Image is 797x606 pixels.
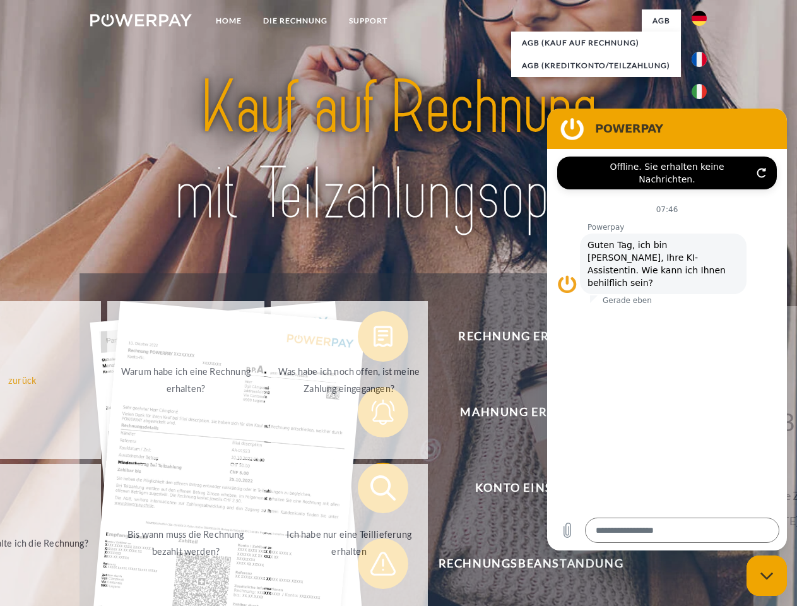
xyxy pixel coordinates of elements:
a: DIE RECHNUNG [252,9,338,32]
img: logo-powerpay-white.svg [90,14,192,27]
div: Bis wann muss die Rechnung bezahlt werden? [115,526,257,560]
img: de [692,11,707,26]
img: fr [692,52,707,67]
a: Home [205,9,252,32]
button: Rechnungsbeanstandung [358,538,686,589]
a: agb [642,9,681,32]
iframe: Messaging-Fenster [547,109,787,550]
div: Warum habe ich eine Rechnung erhalten? [115,363,257,397]
a: AGB (Kauf auf Rechnung) [511,32,681,54]
img: title-powerpay_de.svg [121,61,676,242]
img: it [692,84,707,99]
button: Konto einsehen [358,463,686,513]
span: Konto einsehen [376,463,685,513]
a: Was habe ich noch offen, ist meine Zahlung eingegangen? [271,301,428,459]
div: Was habe ich noch offen, ist meine Zahlung eingegangen? [278,363,420,397]
span: Rechnungsbeanstandung [376,538,685,589]
div: Ich habe nur eine Teillieferung erhalten [278,526,420,560]
a: SUPPORT [338,9,398,32]
a: AGB (Kreditkonto/Teilzahlung) [511,54,681,77]
iframe: Schaltfläche zum Öffnen des Messaging-Fensters; Konversation läuft [747,555,787,596]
